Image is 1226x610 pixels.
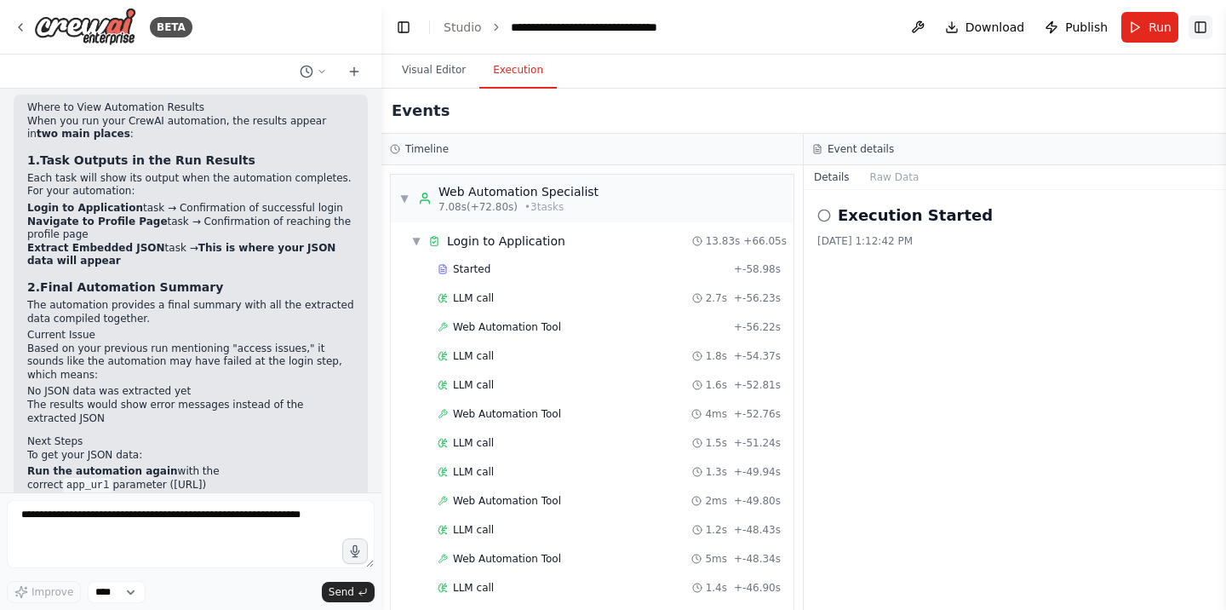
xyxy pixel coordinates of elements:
[27,342,354,383] p: Based on your previous run mentioning "access issues," it sounds like the automation may have fai...
[27,465,354,492] li: with the correct parameter ([URL])
[734,465,781,479] span: + -49.94s
[1038,12,1114,43] button: Publish
[27,242,165,254] strong: Extract Embedded JSON
[405,142,449,156] h3: Timeline
[453,407,561,421] span: Web Automation Tool
[705,407,727,421] span: 4ms
[392,15,415,39] button: Hide left sidebar
[27,101,354,115] h2: Where to View Automation Results
[453,523,494,537] span: LLM call
[411,234,421,248] span: ▼
[706,378,727,392] span: 1.6s
[453,262,490,276] span: Started
[706,436,727,450] span: 1.5s
[453,436,494,450] span: LLM call
[40,280,223,294] strong: Final Automation Summary
[479,53,557,89] button: Execution
[27,242,354,268] li: task →
[399,192,410,205] span: ▼
[734,378,781,392] span: + -52.81s
[322,582,375,602] button: Send
[938,12,1032,43] button: Download
[32,585,73,599] span: Improve
[438,200,518,214] span: 7.08s (+72.80s)
[734,523,781,537] span: + -48.43s
[444,20,482,34] a: Studio
[734,494,781,508] span: + -49.80s
[27,202,354,216] li: task → Confirmation of successful login
[734,581,781,595] span: + -46.90s
[27,115,354,141] p: When you run your CrewAI automation, the results appear in :
[734,436,781,450] span: + -51.24s
[37,128,130,140] strong: two main places
[27,242,335,268] strong: This is where your JSON data will appear
[706,349,727,363] span: 1.8s
[453,494,561,508] span: Web Automation Tool
[453,552,561,566] span: Web Automation Tool
[341,61,368,82] button: Start a new chat
[743,234,787,248] span: + 66.05s
[342,538,368,564] button: Click to speak your automation idea
[453,465,494,479] span: LLM call
[1149,19,1172,36] span: Run
[293,61,334,82] button: Switch to previous chat
[734,552,781,566] span: + -48.34s
[63,478,112,493] code: app_url
[1189,15,1212,39] button: Show right sidebar
[438,183,599,200] div: Web Automation Specialist
[40,153,255,167] strong: Task Outputs in the Run Results
[27,172,354,199] p: Each task will show its output when the automation completes. For your automation:
[27,435,354,449] h2: Next Steps
[965,19,1025,36] span: Download
[7,581,81,603] button: Improve
[453,378,494,392] span: LLM call
[706,581,727,595] span: 1.4s
[706,523,727,537] span: 1.2s
[27,385,354,399] li: No JSON data was extracted yet
[453,581,494,595] span: LLM call
[27,449,354,463] p: To get your JSON data:
[27,399,354,425] li: The results would show error messages instead of the extracted JSON
[706,291,727,305] span: 2.7s
[817,234,1212,248] div: [DATE] 1:12:42 PM
[734,320,781,334] span: + -56.22s
[27,152,354,169] h3: 1.
[27,329,354,342] h2: Current Issue
[734,349,781,363] span: + -54.37s
[453,291,494,305] span: LLM call
[524,200,564,214] span: • 3 task s
[706,234,741,248] span: 13.83s
[388,53,479,89] button: Visual Editor
[838,204,993,227] h2: Execution Started
[705,494,727,508] span: 2ms
[27,202,143,214] strong: Login to Application
[27,465,178,477] strong: Run the automation again
[706,465,727,479] span: 1.3s
[804,165,860,189] button: Details
[150,17,192,37] div: BETA
[734,291,781,305] span: + -56.23s
[27,216,354,242] li: task → Confirmation of reaching the profile page
[27,299,354,325] p: The automation provides a final summary with all the extracted data compiled together.
[444,19,702,36] nav: breadcrumb
[860,165,930,189] button: Raw Data
[27,279,354,296] h3: 2.
[705,552,727,566] span: 5ms
[1121,12,1178,43] button: Run
[392,99,450,123] h2: Events
[734,262,781,276] span: + -58.98s
[27,216,168,227] strong: Navigate to Profile Page
[1065,19,1108,36] span: Publish
[453,320,561,334] span: Web Automation Tool
[453,349,494,363] span: LLM call
[734,407,781,421] span: + -52.76s
[828,142,894,156] h3: Event details
[34,8,136,46] img: Logo
[329,585,354,599] span: Send
[447,233,565,250] div: Login to Application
